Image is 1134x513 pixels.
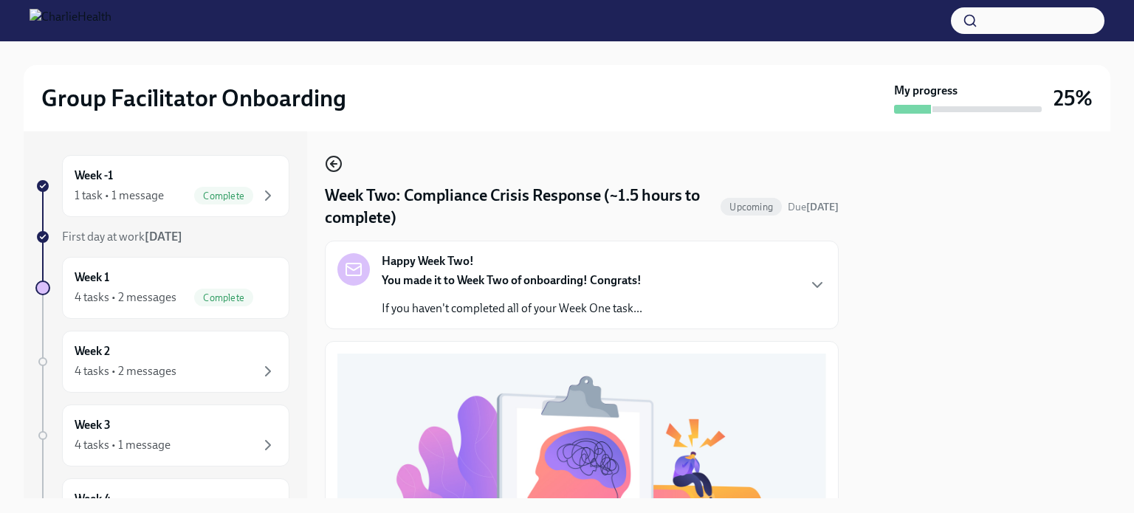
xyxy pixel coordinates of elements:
[35,404,289,466] a: Week 34 tasks • 1 message
[194,292,253,303] span: Complete
[75,343,110,359] h6: Week 2
[41,83,346,113] h2: Group Facilitator Onboarding
[75,289,176,306] div: 4 tasks • 2 messages
[325,185,715,229] h4: Week Two: Compliance Crisis Response (~1.5 hours to complete)
[382,300,642,317] p: If you haven't completed all of your Week One task...
[35,257,289,319] a: Week 14 tasks • 2 messagesComplete
[721,202,782,213] span: Upcoming
[75,437,171,453] div: 4 tasks • 1 message
[35,331,289,393] a: Week 24 tasks • 2 messages
[35,229,289,245] a: First day at work[DATE]
[382,273,642,287] strong: You made it to Week Two of onboarding! Congrats!
[1054,85,1093,111] h3: 25%
[75,417,111,433] h6: Week 3
[145,230,182,244] strong: [DATE]
[75,363,176,379] div: 4 tasks • 2 messages
[75,187,164,204] div: 1 task • 1 message
[788,201,839,213] span: Due
[788,200,839,214] span: September 1st, 2025 10:00
[194,190,253,202] span: Complete
[75,491,111,507] h6: Week 4
[894,83,958,99] strong: My progress
[806,201,839,213] strong: [DATE]
[75,168,113,184] h6: Week -1
[35,155,289,217] a: Week -11 task • 1 messageComplete
[30,9,111,32] img: CharlieHealth
[62,230,182,244] span: First day at work
[382,253,474,269] strong: Happy Week Two!
[75,269,109,286] h6: Week 1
